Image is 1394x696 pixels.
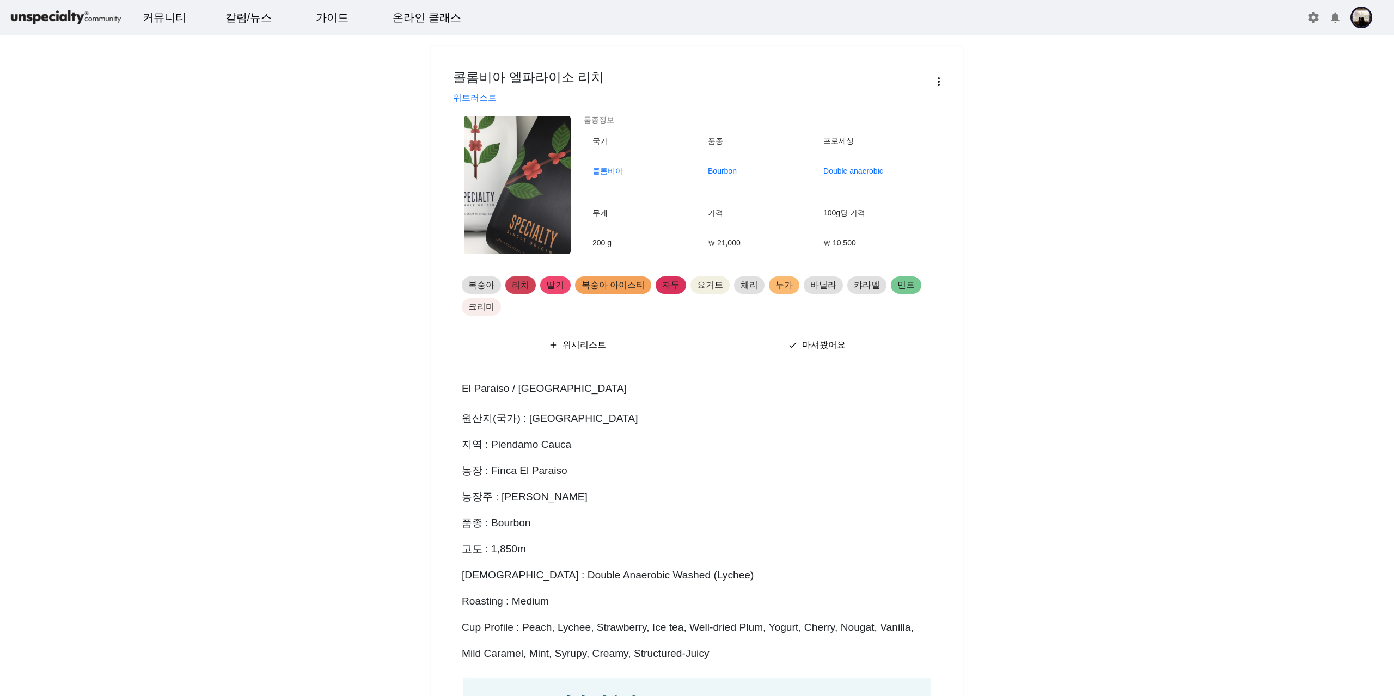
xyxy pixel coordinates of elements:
p: 원산지(국가) : [GEOGRAPHIC_DATA] [462,405,932,432]
span: 품종정보 [584,115,614,124]
p: 농장주 : [PERSON_NAME] [462,484,932,510]
span: 바닐라 [810,279,836,292]
a: 위트러스트 [453,93,497,102]
a: 칼럼/뉴스 [217,3,281,32]
span: 복숭아 [468,279,494,292]
span: 위시리스트 [563,340,606,349]
th: 품종 [699,126,815,157]
img: bean-image [464,116,571,254]
span: 자두 [662,279,680,292]
span: 복숭아 아이스티 [582,279,645,292]
mat-chip-listbox: notes [462,274,932,318]
p: El Paraiso / [GEOGRAPHIC_DATA] [462,381,932,397]
p: Cup Profile : Peach, Lychee, Strawberry, Ice tea, Well-dried Plum, Yogurt, Cherry, Nougat, Vanill... [462,614,932,667]
a: 커뮤니티 [134,3,195,32]
p: Roasting : Medium [462,588,932,614]
p: 농장 : Finca El Paraiso [462,458,932,484]
mat-icon: settings [1307,11,1320,24]
p: ₩ 21,000 [708,237,806,249]
span: 캬라멜 [854,279,880,292]
th: 국가 [584,126,699,157]
span: 마셔봤어요 [802,340,846,349]
span: 딸기 [547,279,564,292]
th: 가격 [699,198,815,229]
p: 고도 : 1,850m [462,536,932,562]
h2: 콜롬비아 엘파라이소 리치 [453,67,604,87]
span: 민트 [897,279,915,292]
a: double anaerobic [823,167,883,175]
p: 지역 : Piendamo Cauca [462,432,932,458]
button: 마셔봤어요 [784,335,850,355]
mat-icon: notifications [1329,11,1342,24]
a: bourbon [708,167,737,175]
td: 200 g [584,229,699,257]
span: 리치 [512,279,529,292]
th: 100g당 가격 [815,198,930,229]
a: 콜롬비아 [592,167,623,175]
a: 가이드 [307,3,357,32]
p: ₩ 10,500 [823,237,921,249]
p: 품종 : Bourbon [462,510,932,536]
span: 누가 [775,279,793,292]
a: 온라인 클래스 [384,3,470,32]
th: 프로세싱 [815,126,930,157]
span: 체리 [741,279,758,292]
span: 크리미 [468,300,494,313]
img: profile image [1350,7,1372,28]
th: 무게 [584,198,699,229]
span: 요거트 [697,279,723,292]
button: 위시리스트 [544,335,610,355]
p: [DEMOGRAPHIC_DATA] : Double Anaerobic Washed (Lychee) [462,562,932,588]
img: logo [9,8,123,27]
